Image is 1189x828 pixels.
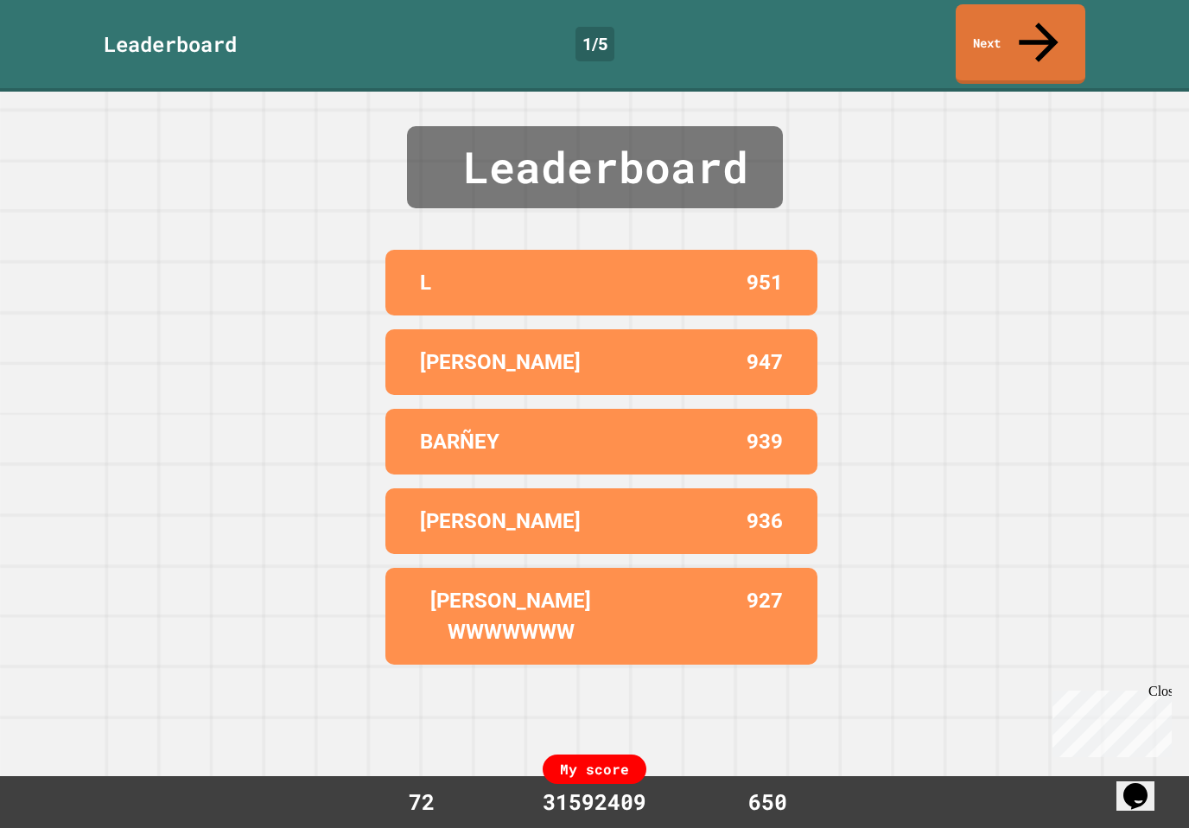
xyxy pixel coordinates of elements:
[747,506,783,537] p: 936
[420,426,499,457] p: BARÑEY
[1116,759,1172,811] iframe: chat widget
[420,267,431,298] p: L
[7,7,119,110] div: Chat with us now!Close
[1046,684,1172,757] iframe: chat widget
[525,786,664,818] div: 31592409
[543,755,646,784] div: My score
[420,585,601,647] p: [PERSON_NAME] WWWWWWW
[703,786,832,818] div: 650
[747,426,783,457] p: 939
[956,4,1085,84] a: Next
[420,347,581,378] p: [PERSON_NAME]
[747,585,783,647] p: 927
[575,27,614,61] div: 1 / 5
[747,267,783,298] p: 951
[357,786,486,818] div: 72
[747,347,783,378] p: 947
[104,29,237,60] div: Leaderboard
[407,126,783,208] div: Leaderboard
[420,506,581,537] p: [PERSON_NAME]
